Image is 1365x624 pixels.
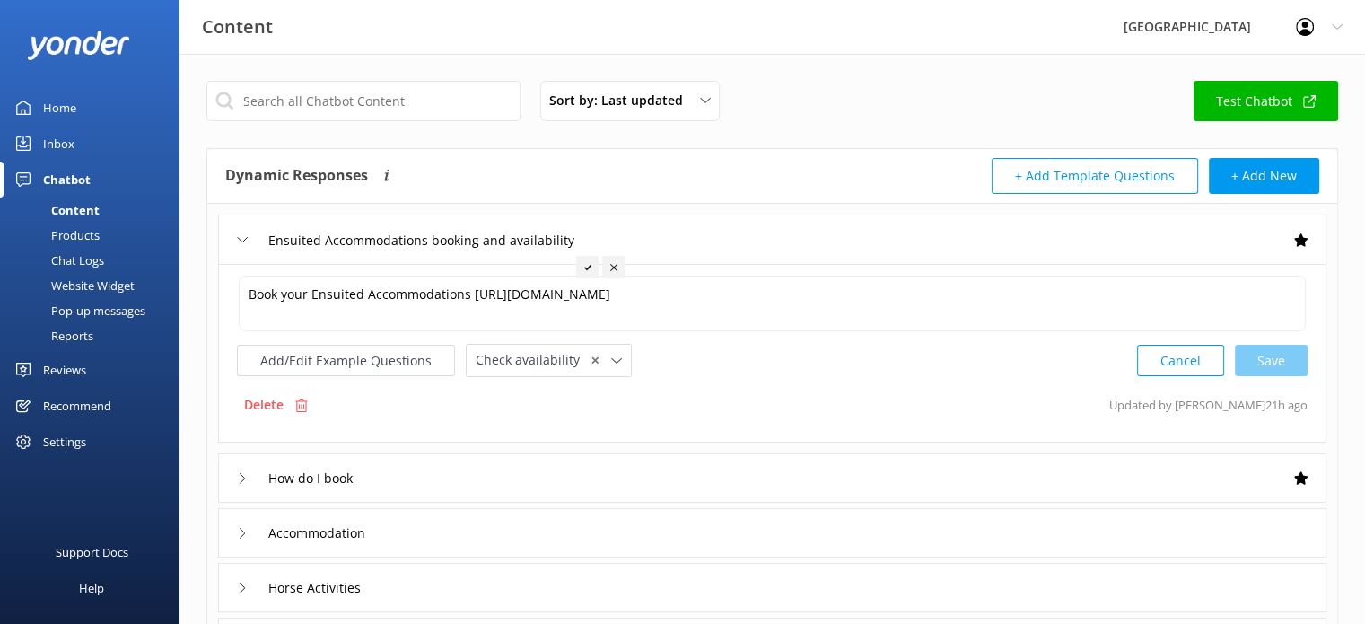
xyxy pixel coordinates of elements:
div: Content [11,198,100,223]
div: Pop-up messages [11,298,145,323]
div: Chatbot [43,162,91,198]
span: Sort by: Last updated [549,91,694,110]
div: Reports [11,323,93,348]
p: Delete [244,395,284,415]
input: Search all Chatbot Content [206,81,521,121]
div: Support Docs [56,534,128,570]
h4: Dynamic Responses [225,158,368,194]
a: Test Chatbot [1194,81,1338,121]
div: Help [79,570,104,606]
div: Products [11,223,100,248]
a: Chat Logs [11,248,179,273]
button: Add/Edit Example Questions [237,345,455,376]
a: Reports [11,323,179,348]
h3: Content [202,13,273,41]
a: Website Widget [11,273,179,298]
a: Products [11,223,179,248]
div: Settings [43,424,86,460]
span: ✕ [591,352,599,369]
div: Recommend [43,388,111,424]
div: Website Widget [11,273,135,298]
p: Updated by [PERSON_NAME] 21h ago [1109,388,1308,422]
img: yonder-white-logo.png [27,31,130,60]
div: Reviews [43,352,86,388]
button: + Add New [1209,158,1319,194]
div: Inbox [43,126,74,162]
textarea: Book your Ensuited Accommodations [URL][DOMAIN_NAME] [239,276,1306,331]
button: Cancel [1137,345,1224,376]
button: + Add Template Questions [992,158,1198,194]
div: Chat Logs [11,248,104,273]
span: Check availability [476,350,591,370]
a: Pop-up messages [11,298,179,323]
a: Content [11,198,179,223]
div: Home [43,90,76,126]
